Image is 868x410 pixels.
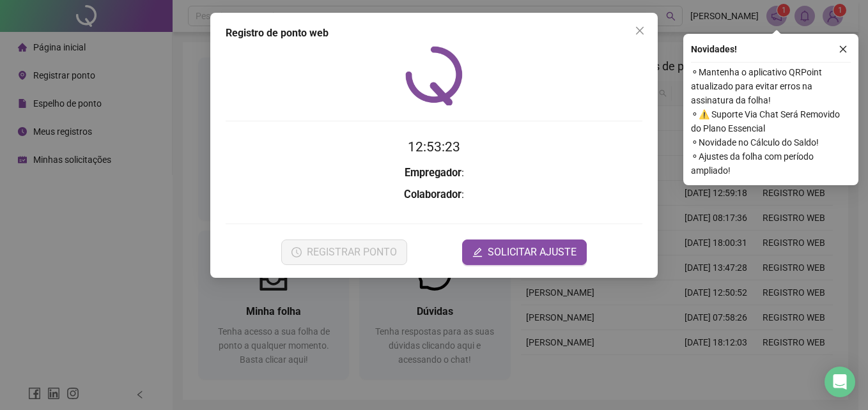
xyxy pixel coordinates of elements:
[408,139,460,155] time: 12:53:23
[226,165,642,181] h3: :
[404,188,461,201] strong: Colaborador
[839,45,848,54] span: close
[405,167,461,179] strong: Empregador
[635,26,645,36] span: close
[691,42,737,56] span: Novidades !
[691,149,851,178] span: ⚬ Ajustes da folha com período ampliado!
[226,26,642,41] div: Registro de ponto web
[691,107,851,135] span: ⚬ ⚠️ Suporte Via Chat Será Removido do Plano Essencial
[462,239,587,265] button: editSOLICITAR AJUSTE
[691,135,851,149] span: ⚬ Novidade no Cálculo do Saldo!
[405,46,463,105] img: QRPoint
[825,367,855,397] div: Open Intercom Messenger
[226,186,642,203] h3: :
[488,245,577,260] span: SOLICITAR AJUSTE
[472,247,483,257] span: edit
[281,239,407,265] button: REGISTRAR PONTO
[691,65,851,107] span: ⚬ Mantenha o aplicativo QRPoint atualizado para evitar erros na assinatura da folha!
[630,20,650,41] button: Close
